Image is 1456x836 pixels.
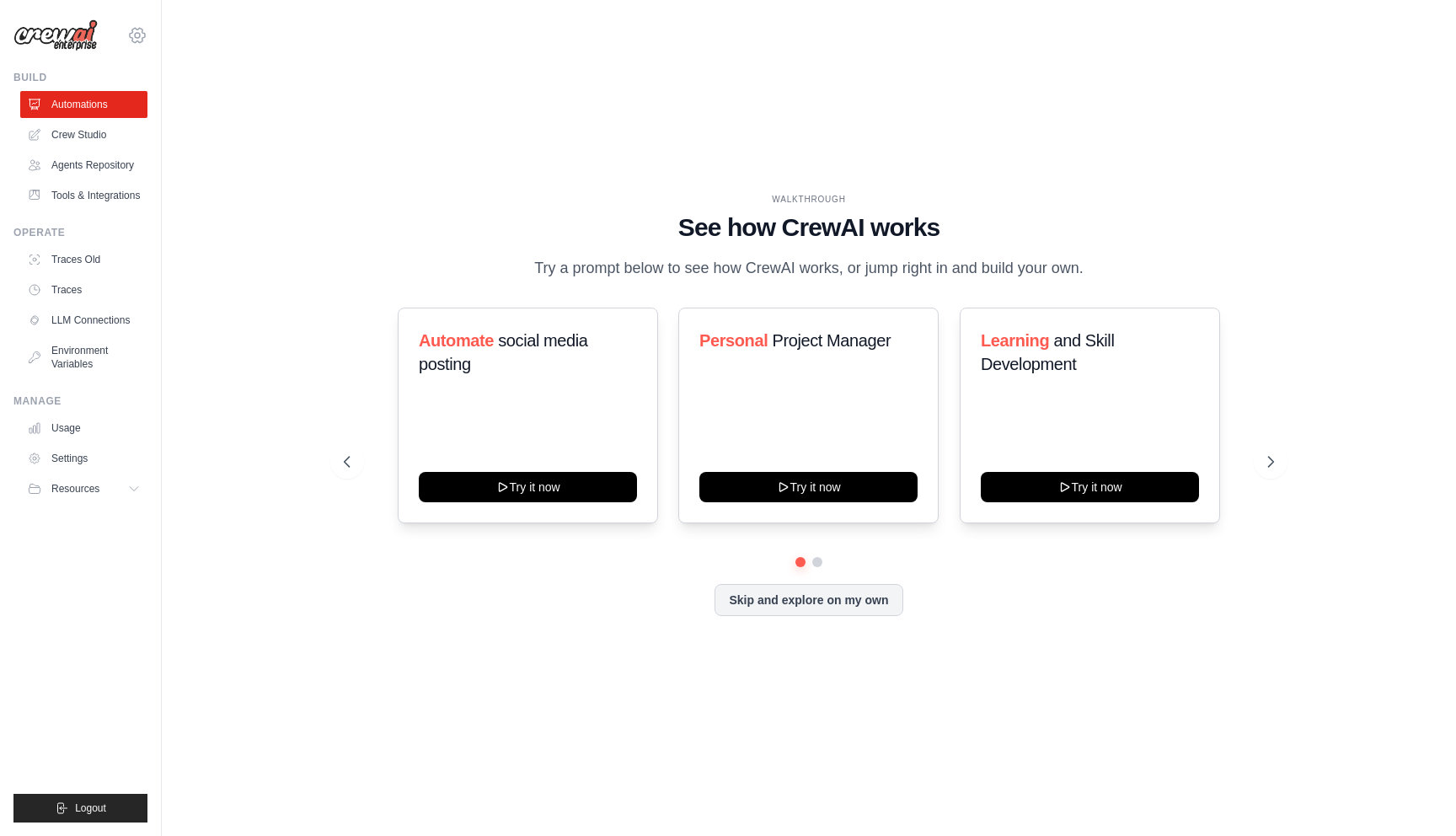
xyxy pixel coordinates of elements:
button: Resources [20,475,147,502]
span: Resources [51,482,99,496]
p: Try a prompt below to see how CrewAI works, or jump right in and build your own. [526,256,1092,281]
a: LLM Connections [20,307,147,334]
div: WALKTHROUGH [344,193,1274,206]
span: Project Manager [773,331,891,350]
a: Traces [20,276,147,303]
button: Try it now [419,472,637,502]
h1: See how CrewAI works [344,212,1274,243]
div: Build [13,71,147,84]
div: Manage [13,394,147,408]
span: Automate [419,331,494,350]
button: Skip and explore on my own [715,584,902,616]
a: Automations [20,91,147,118]
img: Logo [13,19,98,51]
a: Traces Old [20,246,147,273]
a: Crew Studio [20,121,147,148]
span: social media posting [419,331,588,373]
button: Logout [13,794,147,823]
a: Tools & Integrations [20,182,147,209]
span: Logout [75,801,106,815]
span: Personal [699,331,768,350]
a: Usage [20,415,147,442]
a: Settings [20,445,147,472]
a: Environment Variables [20,337,147,378]
button: Try it now [981,472,1199,502]
span: and Skill Development [981,331,1114,373]
button: Try it now [699,472,918,502]
a: Agents Repository [20,152,147,179]
span: Learning [981,331,1049,350]
div: Operate [13,226,147,239]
